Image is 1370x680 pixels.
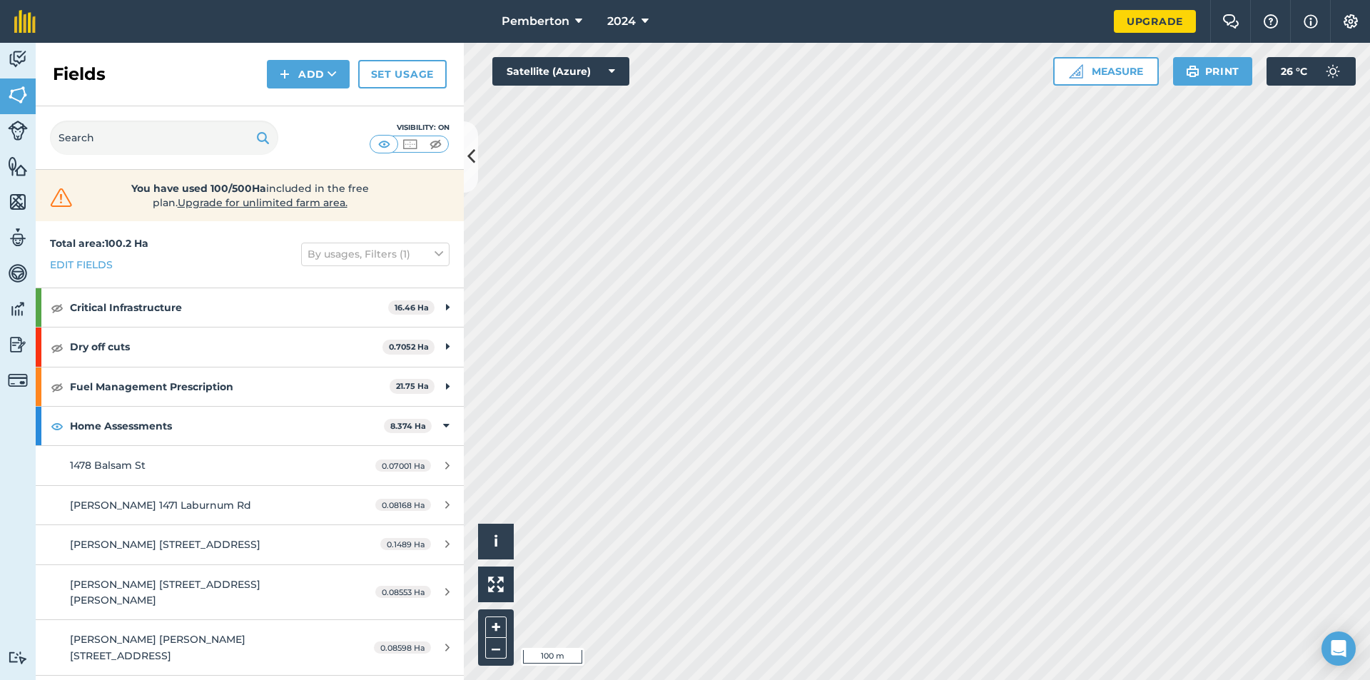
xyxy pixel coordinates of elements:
[53,63,106,86] h2: Fields
[256,129,270,146] img: svg+xml;base64,PHN2ZyB4bWxucz0iaHR0cDovL3d3dy53My5vcmcvMjAwMC9zdmciIHdpZHRoPSIxOSIgaGVpZ2h0PSIyNC...
[390,421,426,431] strong: 8.374 Ha
[36,525,464,564] a: [PERSON_NAME] [STREET_ADDRESS]0.1489 Ha
[494,532,498,550] span: i
[50,121,278,155] input: Search
[395,303,429,313] strong: 16.46 Ha
[1114,10,1196,33] a: Upgrade
[8,370,28,390] img: svg+xml;base64,PD94bWwgdmVyc2lvbj0iMS4wIiBlbmNvZGluZz0idXRmLTgiPz4KPCEtLSBHZW5lcmF0b3I6IEFkb2JlIE...
[8,191,28,213] img: svg+xml;base64,PHN2ZyB4bWxucz0iaHR0cDovL3d3dy53My5vcmcvMjAwMC9zdmciIHdpZHRoPSI1NiIgaGVpZ2h0PSI2MC...
[396,381,429,391] strong: 21.75 Ha
[1069,64,1083,78] img: Ruler icon
[36,367,464,406] div: Fuel Management Prescription21.75 Ha
[8,227,28,248] img: svg+xml;base64,PD94bWwgdmVyc2lvbj0iMS4wIiBlbmNvZGluZz0idXRmLTgiPz4KPCEtLSBHZW5lcmF0b3I6IEFkb2JlIE...
[70,288,388,327] strong: Critical Infrastructure
[8,84,28,106] img: svg+xml;base64,PHN2ZyB4bWxucz0iaHR0cDovL3d3dy53My5vcmcvMjAwMC9zdmciIHdpZHRoPSI1NiIgaGVpZ2h0PSI2MC...
[70,407,384,445] strong: Home Assessments
[8,334,28,355] img: svg+xml;base64,PD94bWwgdmVyc2lvbj0iMS4wIiBlbmNvZGluZz0idXRmLTgiPz4KPCEtLSBHZW5lcmF0b3I6IEFkb2JlIE...
[14,10,36,33] img: fieldmargin Logo
[70,459,146,472] span: 1478 Balsam St
[358,60,447,88] a: Set usage
[375,137,393,151] img: svg+xml;base64,PHN2ZyB4bWxucz0iaHR0cDovL3d3dy53My5vcmcvMjAwMC9zdmciIHdpZHRoPSI1MCIgaGVpZ2h0PSI0MC...
[131,182,266,195] strong: You have used 100/500Ha
[267,60,350,88] button: Add
[36,486,464,524] a: [PERSON_NAME] 1471 Laburnum Rd0.08168 Ha
[301,243,450,265] button: By usages, Filters (1)
[1281,57,1307,86] span: 26 ° C
[36,565,464,620] a: [PERSON_NAME] [STREET_ADDRESS][PERSON_NAME]0.08553 Ha
[1267,57,1356,86] button: 26 °C
[70,578,260,607] span: [PERSON_NAME] [STREET_ADDRESS][PERSON_NAME]
[1173,57,1253,86] button: Print
[47,187,76,208] img: svg+xml;base64,PHN2ZyB4bWxucz0iaHR0cDovL3d3dy53My5vcmcvMjAwMC9zdmciIHdpZHRoPSIzMiIgaGVpZ2h0PSIzMC...
[502,13,569,30] span: Pemberton
[50,257,113,273] a: Edit fields
[375,499,431,511] span: 0.08168 Ha
[1342,14,1359,29] img: A cog icon
[375,460,431,472] span: 0.07001 Ha
[51,339,64,356] img: svg+xml;base64,PHN2ZyB4bWxucz0iaHR0cDovL3d3dy53My5vcmcvMjAwMC9zdmciIHdpZHRoPSIxOCIgaGVpZ2h0PSIyNC...
[1053,57,1159,86] button: Measure
[51,299,64,316] img: svg+xml;base64,PHN2ZyB4bWxucz0iaHR0cDovL3d3dy53My5vcmcvMjAwMC9zdmciIHdpZHRoPSIxOCIgaGVpZ2h0PSIyNC...
[51,417,64,435] img: svg+xml;base64,PHN2ZyB4bWxucz0iaHR0cDovL3d3dy53My5vcmcvMjAwMC9zdmciIHdpZHRoPSIxOCIgaGVpZ2h0PSIyNC...
[70,499,251,512] span: [PERSON_NAME] 1471 Laburnum Rd
[389,342,429,352] strong: 0.7052 Ha
[280,66,290,83] img: svg+xml;base64,PHN2ZyB4bWxucz0iaHR0cDovL3d3dy53My5vcmcvMjAwMC9zdmciIHdpZHRoPSIxNCIgaGVpZ2h0PSIyNC...
[50,237,148,250] strong: Total area : 100.2 Ha
[607,13,636,30] span: 2024
[8,298,28,320] img: svg+xml;base64,PD94bWwgdmVyc2lvbj0iMS4wIiBlbmNvZGluZz0idXRmLTgiPz4KPCEtLSBHZW5lcmF0b3I6IEFkb2JlIE...
[1222,14,1239,29] img: Two speech bubbles overlapping with the left bubble in the forefront
[374,641,431,654] span: 0.08598 Ha
[485,638,507,659] button: –
[1319,57,1347,86] img: svg+xml;base64,PD94bWwgdmVyc2lvbj0iMS4wIiBlbmNvZGluZz0idXRmLTgiPz4KPCEtLSBHZW5lcmF0b3I6IEFkb2JlIE...
[8,263,28,284] img: svg+xml;base64,PD94bWwgdmVyc2lvbj0iMS4wIiBlbmNvZGluZz0idXRmLTgiPz4KPCEtLSBHZW5lcmF0b3I6IEFkb2JlIE...
[36,620,464,675] a: [PERSON_NAME] [PERSON_NAME] [STREET_ADDRESS]0.08598 Ha
[36,328,464,366] div: Dry off cuts0.7052 Ha
[8,49,28,70] img: svg+xml;base64,PD94bWwgdmVyc2lvbj0iMS4wIiBlbmNvZGluZz0idXRmLTgiPz4KPCEtLSBHZW5lcmF0b3I6IEFkb2JlIE...
[1186,63,1199,80] img: svg+xml;base64,PHN2ZyB4bWxucz0iaHR0cDovL3d3dy53My5vcmcvMjAwMC9zdmciIHdpZHRoPSIxOSIgaGVpZ2h0PSIyNC...
[8,651,28,664] img: svg+xml;base64,PD94bWwgdmVyc2lvbj0iMS4wIiBlbmNvZGluZz0idXRmLTgiPz4KPCEtLSBHZW5lcmF0b3I6IEFkb2JlIE...
[492,57,629,86] button: Satellite (Azure)
[70,538,260,551] span: [PERSON_NAME] [STREET_ADDRESS]
[98,181,402,210] span: included in the free plan .
[401,137,419,151] img: svg+xml;base64,PHN2ZyB4bWxucz0iaHR0cDovL3d3dy53My5vcmcvMjAwMC9zdmciIHdpZHRoPSI1MCIgaGVpZ2h0PSI0MC...
[70,367,390,406] strong: Fuel Management Prescription
[1262,14,1279,29] img: A question mark icon
[1321,631,1356,666] div: Open Intercom Messenger
[36,288,464,327] div: Critical Infrastructure16.46 Ha
[380,538,431,550] span: 0.1489 Ha
[178,196,347,209] span: Upgrade for unlimited farm area.
[8,121,28,141] img: svg+xml;base64,PD94bWwgdmVyc2lvbj0iMS4wIiBlbmNvZGluZz0idXRmLTgiPz4KPCEtLSBHZW5lcmF0b3I6IEFkb2JlIE...
[370,122,450,133] div: Visibility: On
[1304,13,1318,30] img: svg+xml;base64,PHN2ZyB4bWxucz0iaHR0cDovL3d3dy53My5vcmcvMjAwMC9zdmciIHdpZHRoPSIxNyIgaGVpZ2h0PSIxNy...
[47,181,452,210] a: You have used 100/500Haincluded in the free plan.Upgrade for unlimited farm area.
[375,586,431,598] span: 0.08553 Ha
[51,378,64,395] img: svg+xml;base64,PHN2ZyB4bWxucz0iaHR0cDovL3d3dy53My5vcmcvMjAwMC9zdmciIHdpZHRoPSIxOCIgaGVpZ2h0PSIyNC...
[70,633,245,661] span: [PERSON_NAME] [PERSON_NAME] [STREET_ADDRESS]
[478,524,514,559] button: i
[427,137,445,151] img: svg+xml;base64,PHN2ZyB4bWxucz0iaHR0cDovL3d3dy53My5vcmcvMjAwMC9zdmciIHdpZHRoPSI1MCIgaGVpZ2h0PSI0MC...
[36,446,464,484] a: 1478 Balsam St0.07001 Ha
[485,616,507,638] button: +
[70,328,382,366] strong: Dry off cuts
[488,577,504,592] img: Four arrows, one pointing top left, one top right, one bottom right and the last bottom left
[8,156,28,177] img: svg+xml;base64,PHN2ZyB4bWxucz0iaHR0cDovL3d3dy53My5vcmcvMjAwMC9zdmciIHdpZHRoPSI1NiIgaGVpZ2h0PSI2MC...
[36,407,464,445] div: Home Assessments8.374 Ha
